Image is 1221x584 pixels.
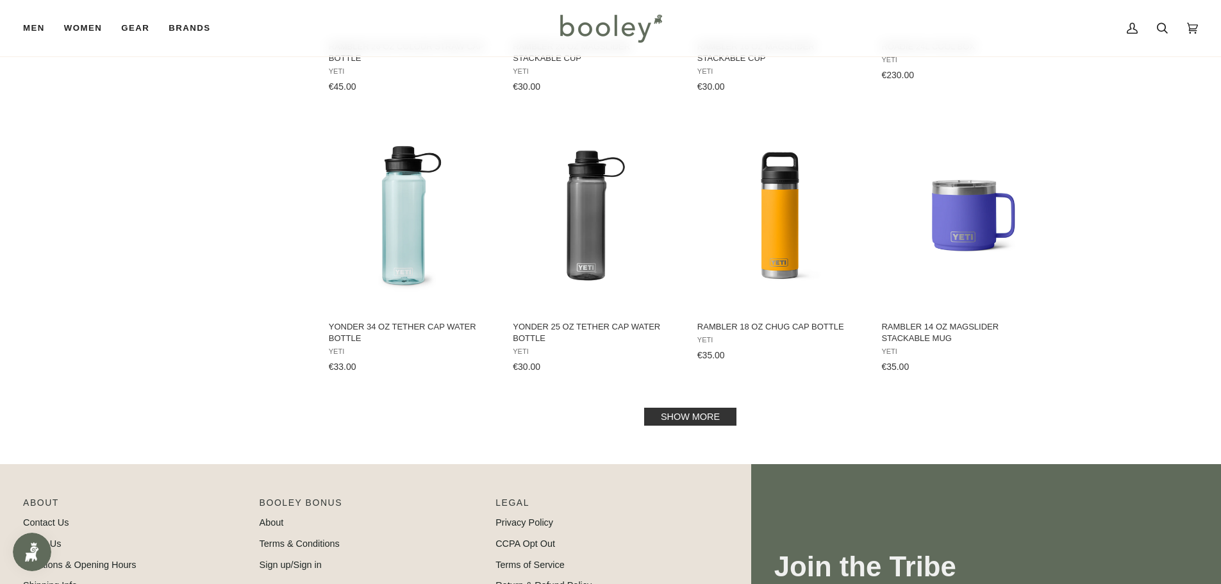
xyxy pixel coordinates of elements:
[329,321,495,344] span: Yonder 34 oz Tether Cap Water Bottle
[260,517,284,528] a: About
[697,321,863,333] span: Rambler 18 oz Chug Cap Bottle
[495,496,719,516] p: Pipeline_Footer Sub
[697,350,725,360] span: €35.00
[881,362,909,372] span: €35.00
[513,81,540,92] span: €30.00
[695,131,865,301] img: Yeti Rambler 18 oz Chug Cap Bottle Beekeeper - Booley Galway
[513,347,679,356] span: YETI
[495,538,555,549] a: CCPA Opt Out
[64,22,102,35] span: Women
[327,131,497,301] img: Yeti Yonder 34 oz Tether Cap Water Bottle Seafoam - Booley Galway
[23,517,69,528] a: Contact Us
[329,347,495,356] span: YETI
[329,412,1052,422] div: Pagination
[881,56,1047,64] span: YETI
[329,362,356,372] span: €33.00
[881,347,1047,356] span: YETI
[697,67,863,76] span: YETI
[697,336,863,344] span: YETI
[554,10,667,47] img: Booley
[697,81,725,92] span: €30.00
[329,67,495,76] span: YETI
[260,496,483,516] p: Booley Bonus
[881,70,914,80] span: €230.00
[495,517,553,528] a: Privacy Policy
[513,67,679,76] span: YETI
[881,321,1047,344] span: Rambler 14 oz MagSlider Stackable Mug
[23,496,247,516] p: Pipeline_Footer Main
[879,119,1049,377] a: Rambler 14 oz MagSlider Stackable Mug
[495,560,565,570] a: Terms of Service
[511,131,681,301] img: Yeti Yonder Tether 750ml Water Bottle Charcoal - Booley Galway
[513,321,679,344] span: Yonder 25 oz Tether Cap Water Bottle
[13,533,51,571] iframe: Button to open loyalty program pop-up
[23,560,137,570] a: Locations & Opening Hours
[327,119,497,377] a: Yonder 34 oz Tether Cap Water Bottle
[511,119,681,377] a: Yonder 25 oz Tether Cap Water Bottle
[23,22,45,35] span: Men
[121,22,149,35] span: Gear
[644,408,736,426] a: Show more
[329,81,356,92] span: €45.00
[260,538,340,549] a: Terms & Conditions
[169,22,210,35] span: Brands
[695,119,865,365] a: Rambler 18 oz Chug Cap Bottle
[513,362,540,372] span: €30.00
[260,560,322,570] a: Sign up/Sign in
[879,131,1049,301] img: Yeti Rambler 14oz MagSlider Stackable Mug Ultramarine Violet - Booley Galway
